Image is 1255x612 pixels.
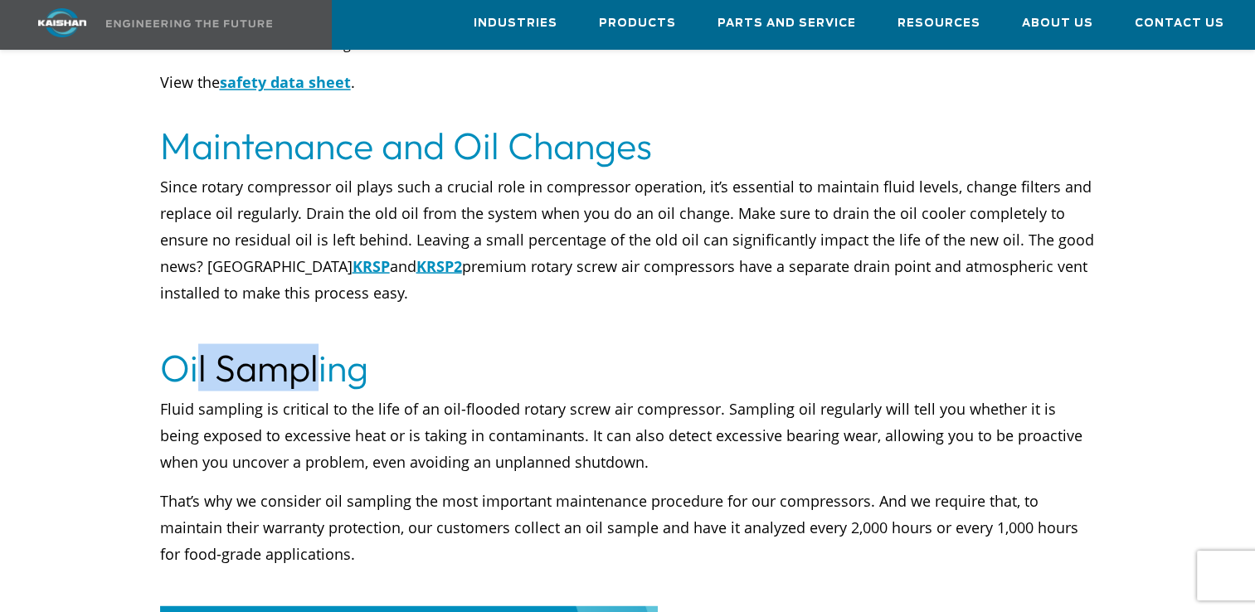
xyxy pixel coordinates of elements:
[717,1,856,46] a: Parts and Service
[1022,14,1093,33] span: About Us
[1022,1,1093,46] a: About Us
[1135,14,1224,33] span: Contact Us
[160,344,1096,391] h2: Oil Sampling
[717,14,856,33] span: Parts and Service
[474,14,557,33] span: Industries
[220,72,351,92] a: safety data sheet
[1135,1,1224,46] a: Contact Us
[599,14,676,33] span: Products
[160,490,1078,563] span: That’s why we consider oil sampling the most important maintenance procedure for our compressors....
[897,1,980,46] a: Resources
[160,122,1096,168] h2: Maintenance and Oil Changes
[897,14,980,33] span: Resources
[353,255,390,275] a: KRSP
[106,20,272,27] img: Engineering the future
[160,172,1096,305] p: Since rotary compressor oil plays such a crucial role in compressor operation, it’s essential to ...
[160,69,1096,122] p: View the .
[599,1,676,46] a: Products
[474,1,557,46] a: Industries
[160,398,1082,471] span: Fluid sampling is critical to the life of an oil-flooded rotary screw air compressor. Sampling oi...
[416,255,462,275] a: KRSP2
